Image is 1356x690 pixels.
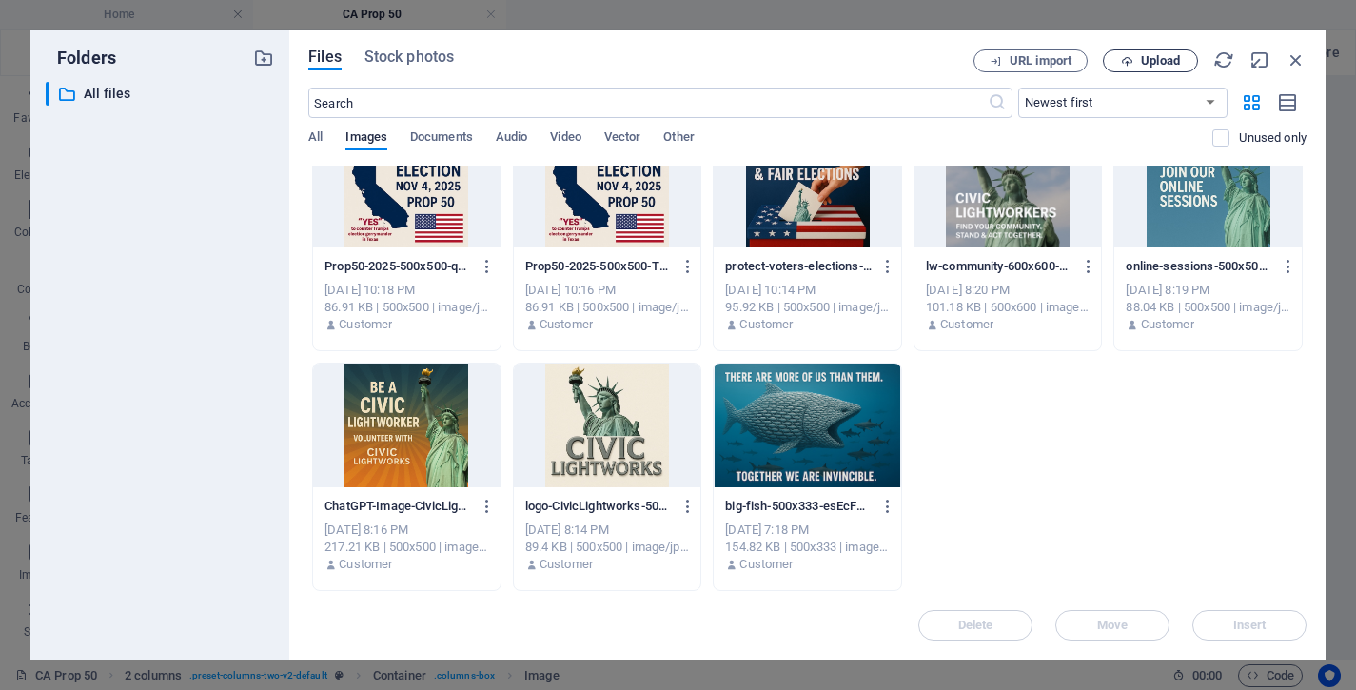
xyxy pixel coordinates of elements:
[604,126,641,152] span: Vector
[253,48,274,69] i: Create new folder
[1126,258,1272,275] p: online-sessions-500x500-D_0Hhx0rYyQr4FEtTcw5TA.jpg
[8,46,933,125] span: , a constitutional amendment about redistricting. If passed, this measure would give the state le...
[550,126,580,152] span: Video
[349,516,400,532] strong: [DATE]
[940,316,993,333] p: Customer
[23,567,950,601] li: On , polling places across the state will be open for in-person voting. You may also drop off you...
[324,498,471,515] p: ChatGPT-Image-CivicLightworker-Volunteer-500x500-ugX2BBgLolCTNtU_-u5nWg.jpg
[739,556,793,573] p: Customer
[8,396,193,412] strong: Ballot Drop-Off Locations
[496,126,527,152] span: Audio
[308,46,342,69] span: Files
[1010,55,1071,67] span: URL import
[725,282,890,299] div: [DATE] 10:14 PM
[324,299,489,316] div: 86.91 KB | 500x500 | image/jpeg
[23,259,950,276] li: Every registered voter in [US_STATE] will automatically receive a ballot in the mail.
[525,539,690,556] div: 89.4 KB | 500x500 | image/jpeg
[1126,282,1290,299] div: [DATE] 8:19 PM
[308,88,987,118] input: Search
[540,556,593,573] p: Customer
[23,345,950,362] li: At official ballot drop-off locations.
[1213,49,1234,70] i: Reload
[308,126,323,152] span: All
[926,258,1072,275] p: lw-community-600x600-2tjOQAltEVW0NNJp9VYpcA.jpg
[8,310,283,326] span: Ballots can be returned in three ways:
[525,258,672,275] p: Prop50-2025-500x500-TQvgQll0WO9lks1RZbtO7w.jpg
[1103,49,1198,72] button: Upload
[345,126,387,152] span: Images
[725,539,890,556] div: 154.82 KB | 500x333 | image/jpeg
[324,522,489,539] div: [DATE] 8:16 PM
[663,126,694,152] span: Other
[46,46,116,70] p: Folders
[23,464,950,482] li: In counties that use the Voter’s Choice Act model, early voting centers will open starting .
[23,362,950,379] li: In person at polling places or county elections offices.
[23,413,950,430] li: Official drop-off sites will open on , and stay open through [DATE].
[339,316,392,333] p: Customer
[725,498,872,515] p: big-fish-500x333-esEcFw6L8Et0SCqi5zU0WA.jpg
[46,82,49,106] div: ​
[8,194,513,220] strong: How Voting Works in the 2025 Special Election
[233,668,270,687] span: Date
[364,46,454,69] span: Stock photos
[23,276,950,293] li: Counties will begin mailing ballots on .
[246,413,296,429] strong: [DATE]
[1141,55,1180,67] span: Upload
[271,276,322,292] strong: [DATE]
[43,567,93,583] strong: [DATE]
[725,258,872,275] p: protect-voters-elections-XSScpdLY0rHnRKZYgRhEzg.jpg
[262,46,381,65] strong: Proposition 50
[1286,49,1307,70] i: Close
[324,539,489,556] div: 217.21 KB | 500x500 | image/jpeg
[84,83,239,105] p: All files
[725,522,890,539] div: [DATE] 7:18 PM
[525,282,690,299] div: [DATE] 10:16 PM
[8,447,169,463] strong: Early In-Person Voting
[8,550,58,566] strong: [DATE]
[612,464,662,481] strong: [DATE]
[525,498,672,515] p: logo-CivicLightworks-500x500-SAg16lj3chWjb7adSpxHXg.jpg
[525,299,690,316] div: 86.91 KB | 500x500 | image/jpeg
[8,146,704,165] span: At this time, Proposition 50 is the only statewide measure scheduled to appear on the ballot.
[8,641,206,662] strong: Key Dates at a Glance
[8,46,257,65] span: Voters will be asked to decide on
[324,282,489,299] div: [DATE] 10:18 PM
[10,668,56,687] span: Event
[410,126,473,152] span: Documents
[324,258,471,275] p: Prop50-2025-500x500-quK8GZBqO1CNeBDY-D6alA.jpg
[1141,316,1194,333] p: Customer
[23,327,950,345] li: By mail, as long as they are postmarked by [DATE], [DATE], and arrive within the allowed deadline.
[926,282,1091,299] div: [DATE] 8:20 PM
[339,556,392,573] p: Customer
[973,49,1088,72] button: URL import
[1126,299,1290,316] div: 88.04 KB | 500x500 | image/jpeg
[739,316,793,333] p: Customer
[1249,49,1270,70] i: Minimize
[540,316,593,333] p: Customer
[1239,129,1307,147] p: Displays only files that are not in use on the website. Files added during this session can still...
[525,522,690,539] div: [DATE] 8:14 PM
[725,299,890,316] div: 95.92 KB | 500x500 | image/jpeg
[8,499,206,515] strong: Voter Registration Deadline
[8,242,152,258] strong: Vote-by-Mail Ballots
[23,516,950,533] li: The last day to register to vote for this election is .
[926,299,1091,316] div: 101.18 KB | 600x600 | image/jpeg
